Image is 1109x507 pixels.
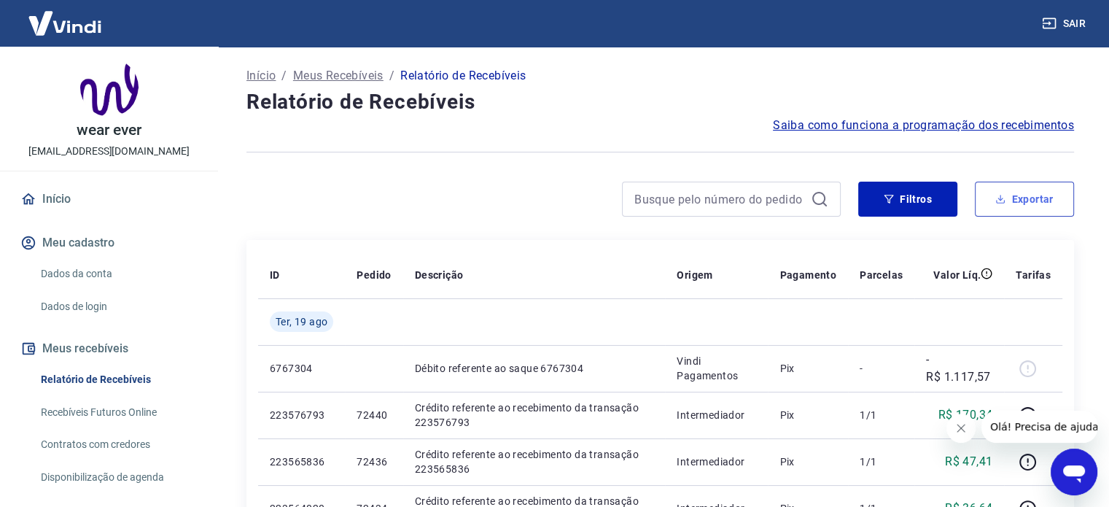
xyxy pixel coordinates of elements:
[270,268,280,282] p: ID
[415,400,654,430] p: Crédito referente ao recebimento da transação 223576793
[975,182,1074,217] button: Exportar
[35,365,201,395] a: Relatório de Recebíveis
[860,408,903,422] p: 1/1
[634,188,805,210] input: Busque pelo número do pedido
[357,454,391,469] p: 72436
[779,268,836,282] p: Pagamento
[779,361,836,376] p: Pix
[281,67,287,85] p: /
[276,314,327,329] span: Ter, 19 ago
[77,123,141,138] p: wear ever
[28,144,190,159] p: [EMAIL_ADDRESS][DOMAIN_NAME]
[270,361,333,376] p: 6767304
[677,408,756,422] p: Intermediador
[860,454,903,469] p: 1/1
[17,333,201,365] button: Meus recebíveis
[17,1,112,45] img: Vindi
[926,351,992,386] p: -R$ 1.117,57
[773,117,1074,134] a: Saiba como funciona a programação dos recebimentos
[981,411,1097,443] iframe: Mensagem da empresa
[415,447,654,476] p: Crédito referente ao recebimento da transação 223565836
[17,227,201,259] button: Meu cadastro
[1039,10,1092,37] button: Sair
[933,268,981,282] p: Valor Líq.
[246,88,1074,117] h4: Relatório de Recebíveis
[35,398,201,427] a: Recebíveis Futuros Online
[677,354,756,383] p: Vindi Pagamentos
[246,67,276,85] a: Início
[860,268,903,282] p: Parcelas
[35,463,201,492] a: Disponibilização de agenda
[1051,449,1097,495] iframe: Botão para abrir a janela de mensagens
[945,453,992,471] p: R$ 47,41
[35,259,201,289] a: Dados da conta
[270,454,333,469] p: 223565836
[415,268,464,282] p: Descrição
[17,183,201,215] a: Início
[80,58,139,117] img: 91c3642c-0ab5-427e-81e7-e69198fbc7d3.jpeg
[677,268,712,282] p: Origem
[946,414,976,443] iframe: Fechar mensagem
[389,67,394,85] p: /
[779,408,836,422] p: Pix
[1016,268,1051,282] p: Tarifas
[858,182,957,217] button: Filtros
[938,406,993,424] p: R$ 170,34
[9,10,122,22] span: Olá! Precisa de ajuda?
[357,268,391,282] p: Pedido
[270,408,333,422] p: 223576793
[400,67,526,85] p: Relatório de Recebíveis
[293,67,384,85] a: Meus Recebíveis
[415,361,654,376] p: Débito referente ao saque 6767304
[357,408,391,422] p: 72440
[860,361,903,376] p: -
[35,292,201,322] a: Dados de login
[35,430,201,460] a: Contratos com credores
[779,454,836,469] p: Pix
[677,454,756,469] p: Intermediador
